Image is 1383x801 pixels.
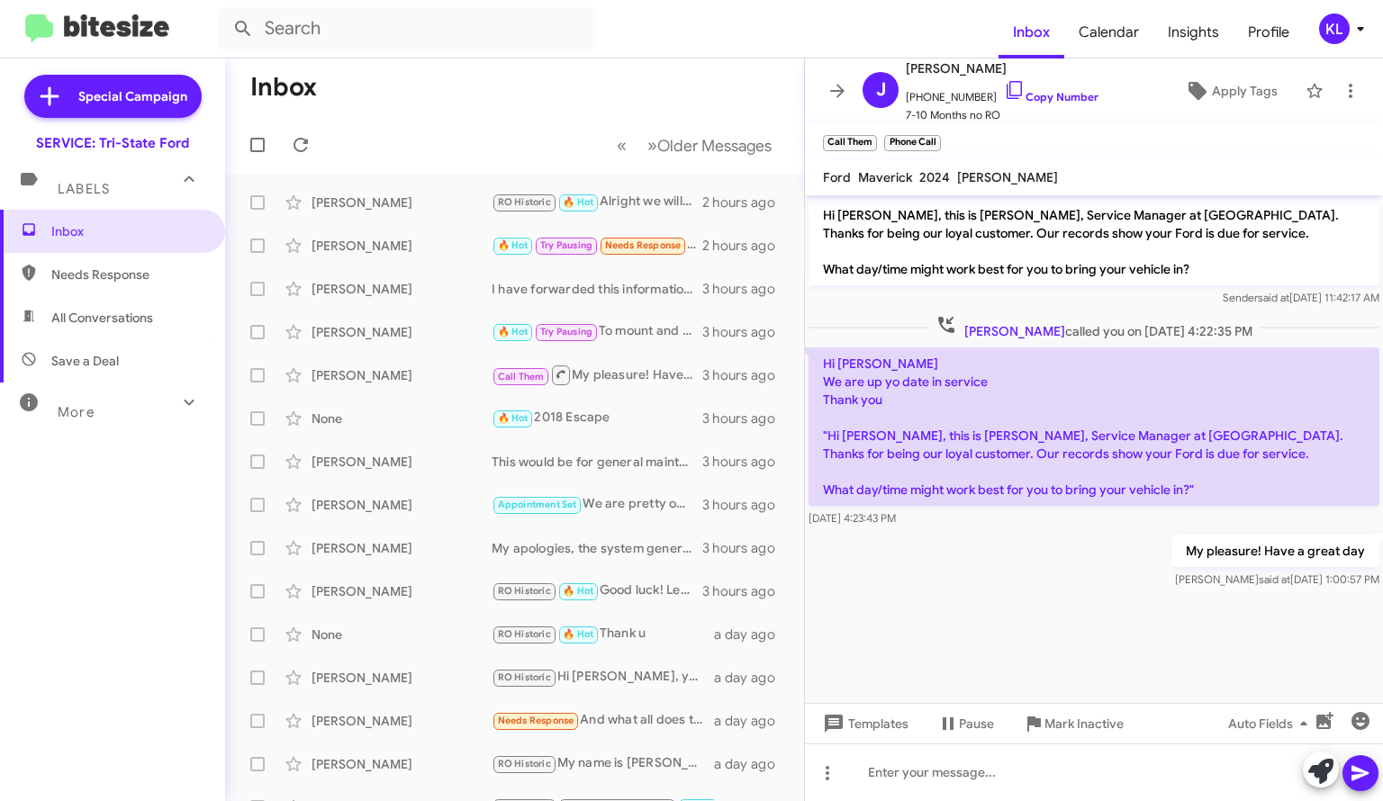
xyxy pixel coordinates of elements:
div: 2 hours ago [702,193,790,211]
div: None [312,409,492,427]
span: Maverick [858,169,912,185]
a: Insights [1153,6,1234,58]
span: Mark Inactive [1044,707,1124,740]
span: 🔥 Hot [498,239,529,251]
div: [PERSON_NAME] [312,323,492,341]
div: [PERSON_NAME] [312,237,492,255]
span: Needs Response [51,265,204,283]
div: None [312,625,492,643]
div: [PERSON_NAME] [312,539,492,557]
span: [PHONE_NUMBER] [906,79,1098,106]
span: [PERSON_NAME] [DATE] 1:00:57 PM [1175,572,1379,586]
span: Auto Fields [1228,707,1315,740]
a: Copy Number [1004,90,1098,103]
span: Try Pausing [540,326,592,337]
button: Previous [606,127,637,164]
div: a day ago [714,669,790,687]
div: We are pretty open that day, would you prefer to wait or drop off? [492,494,702,515]
button: Templates [805,707,923,740]
span: 🔥 Hot [498,412,529,424]
div: [PERSON_NAME] [312,280,492,298]
span: Try Pausing [540,239,592,251]
div: 3 hours ago [702,280,790,298]
span: » [647,134,657,157]
div: [PERSON_NAME] [312,669,492,687]
div: 3 hours ago [702,582,790,600]
div: 2 hours ago [702,237,790,255]
div: I have forwarded this information over so we can update his information [492,280,702,298]
span: [DATE] 4:23:43 PM [809,511,896,525]
span: J [876,76,886,104]
span: 🔥 Hot [563,585,593,597]
div: [PERSON_NAME] [312,755,492,773]
div: Thank u [492,624,714,644]
span: Pause [959,707,994,740]
span: Ford [823,169,851,185]
div: a day ago [714,625,790,643]
div: 3 hours ago [702,366,790,384]
span: Inbox [51,222,204,240]
div: [PERSON_NAME] [312,366,492,384]
a: Profile [1234,6,1304,58]
span: [PERSON_NAME] [964,323,1065,339]
span: All Conversations [51,309,153,327]
div: Good luck! Let us know if we can assist in any way [492,580,702,601]
a: Inbox [999,6,1064,58]
div: [PERSON_NAME] [312,712,492,730]
div: Alright we will see you [DATE]! [492,192,702,212]
span: [PERSON_NAME] [957,169,1058,185]
a: Calendar [1064,6,1153,58]
span: called you on [DATE] 4:22:35 PM [928,314,1260,340]
span: RO Historic [498,758,551,769]
p: Hi [PERSON_NAME], this is [PERSON_NAME], Service Manager at [GEOGRAPHIC_DATA]. Thanks for being o... [809,199,1379,285]
small: Call Them [823,135,877,151]
span: Older Messages [657,136,772,156]
span: Labels [58,181,110,197]
span: RO Historic [498,585,551,597]
span: said at [1259,572,1290,586]
small: Phone Call [884,135,940,151]
span: « [617,134,627,157]
button: Mark Inactive [1008,707,1138,740]
h1: Inbox [250,73,317,102]
div: This would be for general maintenance, Oil change and multipoint inspection [492,453,702,471]
span: Apply Tags [1212,75,1278,107]
button: KL [1304,13,1363,44]
div: 2018 Escape [492,408,702,428]
a: Special Campaign [24,75,202,118]
div: a day ago [714,712,790,730]
nav: Page navigation example [607,127,782,164]
div: My pleasure! Have a great day [492,364,702,386]
div: And what all does the service include [492,710,714,731]
div: [PERSON_NAME] [312,453,492,471]
div: 3 hours ago [702,409,790,427]
div: 3 hours ago [702,539,790,557]
div: Hi [PERSON_NAME], yes we wanted to touch base to let you know we can schedule these recall remedi... [492,667,714,688]
span: RO Historic [498,671,551,683]
div: To mount and balance four tires it is $228.64 +tax [492,321,702,342]
button: Auto Fields [1214,707,1329,740]
span: 7-10 Months no RO [906,106,1098,124]
p: Hi [PERSON_NAME] We are up yo date in service Thank you "Hi [PERSON_NAME], this is [PERSON_NAME],... [809,347,1379,506]
span: Templates [819,707,908,740]
span: Sender [DATE] 11:42:17 AM [1223,291,1379,304]
div: I don't have another vehicle. I have a warranty that I think supplies a car for me to use while m... [492,235,702,256]
span: Call Them [498,371,545,382]
div: [PERSON_NAME] [312,496,492,514]
div: [PERSON_NAME] [312,582,492,600]
button: Apply Tags [1164,75,1297,107]
button: Pause [923,707,1008,740]
span: 🔥 Hot [563,196,593,208]
div: My name is [PERSON_NAME] just let me know when youre redy scheduel I can set that for you. [492,753,714,774]
span: Needs Response [605,239,682,251]
button: Next [637,127,782,164]
span: Needs Response [498,715,574,726]
span: Special Campaign [78,87,187,105]
div: [PERSON_NAME] [312,193,492,211]
span: RO Historic [498,628,551,640]
div: KL [1319,13,1350,44]
span: 🔥 Hot [563,628,593,640]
